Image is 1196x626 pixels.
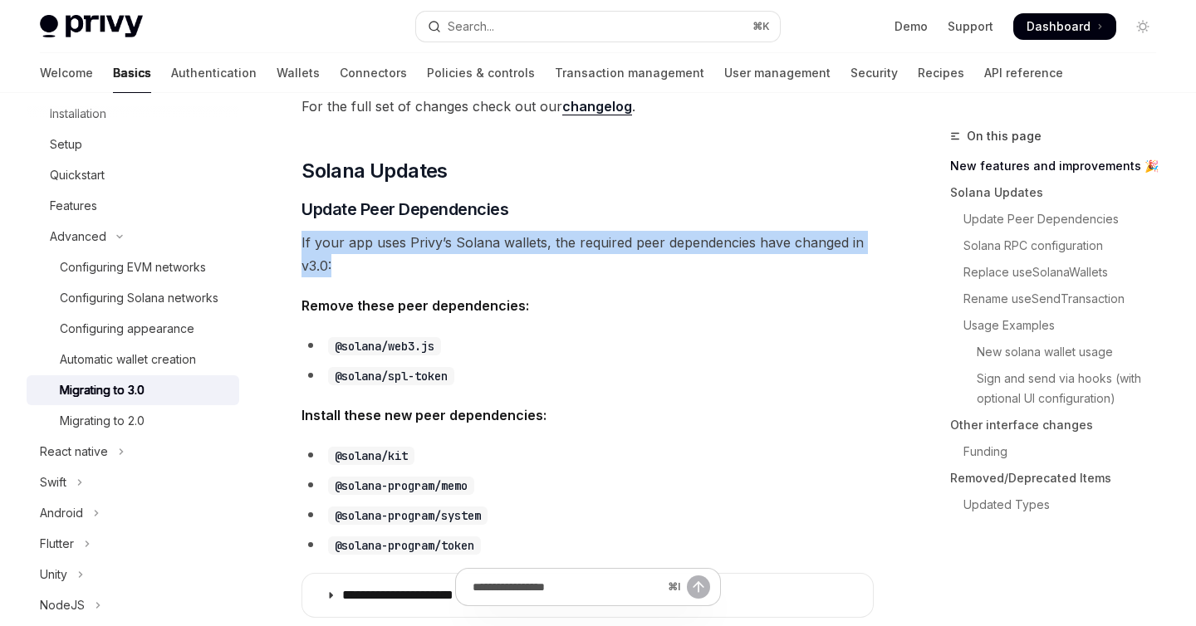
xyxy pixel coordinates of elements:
button: Toggle Advanced section [27,222,239,252]
div: Features [50,196,97,216]
a: Update Peer Dependencies [950,206,1169,232]
div: Automatic wallet creation [60,350,196,369]
div: Flutter [40,534,74,554]
div: Migrating to 2.0 [60,411,145,431]
a: New features and improvements 🎉 [950,153,1169,179]
a: Welcome [40,53,93,93]
div: Configuring EVM networks [60,257,206,277]
a: Other interface changes [950,412,1169,438]
button: Toggle Android section [27,498,239,528]
div: NodeJS [40,595,85,615]
button: Toggle Swift section [27,467,239,497]
div: Search... [448,17,494,37]
span: If your app uses Privy’s Solana wallets, the required peer dependencies have changed in v3.0: [301,231,874,277]
a: Dashboard [1013,13,1116,40]
span: Dashboard [1027,18,1091,35]
a: Setup [27,130,239,159]
a: Support [948,18,993,35]
a: Removed/Deprecated Items [950,465,1169,492]
a: Basics [113,53,151,93]
span: On this page [967,126,1042,146]
span: For the full set of changes check out our . [301,95,874,118]
button: Toggle dark mode [1130,13,1156,40]
a: Configuring Solana networks [27,283,239,313]
div: Migrating to 3.0 [60,380,145,400]
a: Connectors [340,53,407,93]
a: Security [850,53,898,93]
a: Replace useSolanaWallets [950,259,1169,286]
button: Toggle React native section [27,437,239,467]
code: @solana/kit [328,447,414,465]
a: Solana Updates [950,179,1169,206]
a: Recipes [918,53,964,93]
div: Setup [50,134,82,154]
a: Automatic wallet creation [27,345,239,374]
a: Migrating to 3.0 [27,375,239,405]
button: Send message [687,575,710,599]
a: Quickstart [27,160,239,190]
code: @solana-program/token [328,536,481,555]
a: User management [724,53,831,93]
input: Ask a question... [473,569,661,605]
a: changelog [562,98,632,115]
a: Funding [950,438,1169,465]
div: React native [40,442,108,462]
button: Open search [416,12,779,42]
div: Android [40,503,83,523]
strong: Remove these peer dependencies: [301,297,529,314]
button: Toggle Flutter section [27,529,239,559]
a: Wallets [277,53,320,93]
a: New solana wallet usage [950,339,1169,365]
a: Updated Types [950,492,1169,518]
a: Sign and send via hooks (with optional UI configuration) [950,365,1169,412]
a: Rename useSendTransaction [950,286,1169,312]
strong: Install these new peer dependencies: [301,407,547,423]
div: Unity [40,565,67,584]
a: Usage Examples [950,312,1169,339]
a: Solana RPC configuration [950,232,1169,259]
span: ⌘ K [752,20,770,33]
div: Quickstart [50,165,105,185]
a: Transaction management [555,53,704,93]
a: Configuring EVM networks [27,252,239,282]
a: API reference [984,53,1063,93]
div: Configuring Solana networks [60,288,218,308]
div: Advanced [50,227,106,247]
div: Configuring appearance [60,319,194,339]
a: Migrating to 2.0 [27,406,239,436]
span: Solana Updates [301,158,448,184]
a: Configuring appearance [27,314,239,344]
code: @solana/spl-token [328,367,454,385]
code: @solana-program/memo [328,477,474,495]
button: Toggle Unity section [27,560,239,589]
div: Swift [40,472,66,492]
img: light logo [40,15,143,38]
span: Update Peer Dependencies [301,198,508,221]
code: @solana/web3.js [328,337,441,355]
button: Toggle NodeJS section [27,590,239,620]
a: Authentication [171,53,257,93]
a: Policies & controls [427,53,535,93]
a: Demo [895,18,928,35]
a: Features [27,191,239,221]
code: @solana-program/system [328,506,488,525]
